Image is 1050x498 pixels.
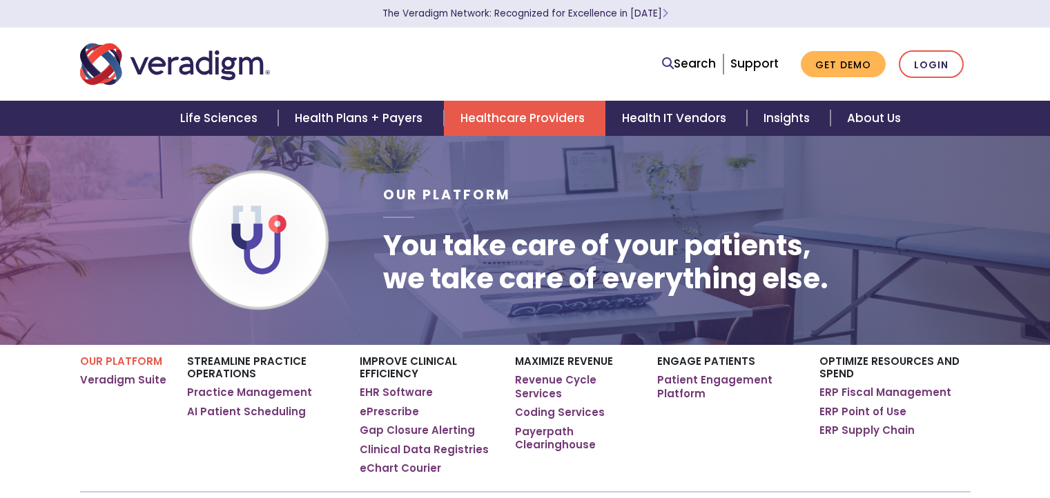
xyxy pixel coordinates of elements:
[819,386,951,399] a: ERP Fiscal Management
[360,424,475,437] a: Gap Closure Alerting
[187,405,306,419] a: AI Patient Scheduling
[360,461,441,475] a: eChart Courier
[383,186,511,204] span: Our Platform
[819,424,915,437] a: ERP Supply Chain
[657,373,799,400] a: Patient Engagement Platform
[382,7,668,20] a: The Veradigm Network: Recognized for Excellence in [DATE]Learn More
[515,406,605,419] a: Coding Services
[164,101,278,136] a: Life Sciences
[360,443,489,457] a: Clinical Data Registries
[515,373,636,400] a: Revenue Cycle Services
[80,41,270,87] img: Veradigm logo
[383,229,828,295] h1: You take care of your patients, we take care of everything else.
[819,405,906,419] a: ERP Point of Use
[899,50,964,79] a: Login
[730,55,779,72] a: Support
[187,386,312,399] a: Practice Management
[360,386,433,399] a: EHR Software
[801,51,886,78] a: Get Demo
[662,7,668,20] span: Learn More
[515,425,636,452] a: Payerpath Clearinghouse
[278,101,443,136] a: Health Plans + Payers
[444,101,605,136] a: Healthcare Providers
[747,101,830,136] a: Insights
[662,54,716,73] a: Search
[830,101,917,136] a: About Us
[605,101,747,136] a: Health IT Vendors
[80,373,166,387] a: Veradigm Suite
[360,405,419,419] a: ePrescribe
